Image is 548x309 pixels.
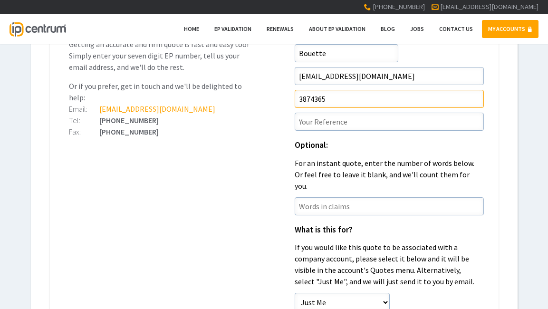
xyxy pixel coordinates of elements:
div: Email: [69,105,99,113]
a: Renewals [260,20,300,38]
div: Fax: [69,128,99,135]
span: Renewals [267,25,294,32]
span: About EP Validation [309,25,365,32]
input: Your Reference [295,113,484,131]
a: EP Validation [208,20,258,38]
a: Blog [375,20,401,38]
span: [PHONE_NUMBER] [373,2,425,11]
span: Blog [381,25,395,32]
a: MY ACCOUNTS [482,20,538,38]
p: If you would like this quote to be associated with a company account, please select it below and ... [295,241,480,287]
h1: What is this for? [295,226,480,234]
div: Tel: [69,116,99,124]
input: Words in claims [295,197,484,215]
a: Home [178,20,205,38]
p: Getting an accurate and firm quote is fast and easy too! Simply enter your seven digit EP number,... [69,39,254,73]
input: EP Number [295,90,484,108]
input: Surname [295,44,398,62]
a: Jobs [404,20,430,38]
a: About EP Validation [303,20,372,38]
a: [EMAIL_ADDRESS][DOMAIN_NAME] [99,104,215,114]
p: Or if you prefer, get in touch and we'll be delighted to help: [69,80,254,103]
h1: Optional: [295,141,480,150]
a: [EMAIL_ADDRESS][DOMAIN_NAME] [440,2,538,11]
span: Contact Us [439,25,473,32]
span: Home [184,25,199,32]
input: Email [295,67,484,85]
span: EP Validation [214,25,251,32]
div: [PHONE_NUMBER] [69,116,254,124]
a: Contact Us [433,20,479,38]
a: IP Centrum [10,14,66,44]
div: [PHONE_NUMBER] [69,128,254,135]
p: For an instant quote, enter the number of words below. Or feel free to leave it blank, and we'll ... [295,157,480,192]
span: Jobs [410,25,424,32]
